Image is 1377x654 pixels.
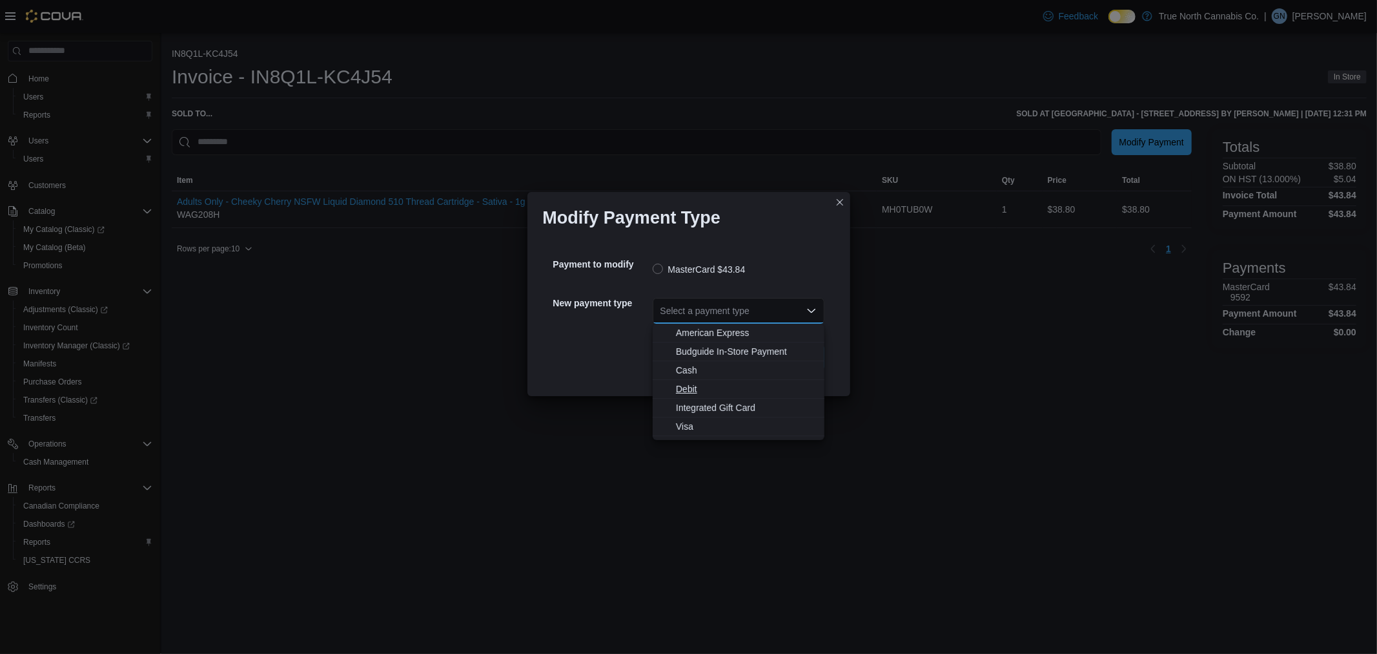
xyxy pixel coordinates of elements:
button: Close list of options [806,306,817,316]
span: Visa [676,420,817,433]
button: Closes this modal window [832,195,848,210]
span: Integrated Gift Card [676,401,817,414]
span: American Express [676,326,817,339]
input: Accessible screen reader label [660,303,662,319]
button: Budguide In-Store Payment [653,343,824,361]
span: Budguide In-Store Payment [676,345,817,358]
label: MasterCard $43.84 [653,262,746,277]
button: American Express [653,324,824,343]
h5: Payment to modify [553,251,650,277]
button: Debit [653,380,824,399]
h5: New payment type [553,290,650,316]
span: Cash [676,364,817,377]
span: Debit [676,383,817,396]
button: Visa [653,417,824,436]
h1: Modify Payment Type [543,207,721,228]
div: Choose from the following options [653,324,824,436]
button: Integrated Gift Card [653,399,824,417]
button: Cash [653,361,824,380]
